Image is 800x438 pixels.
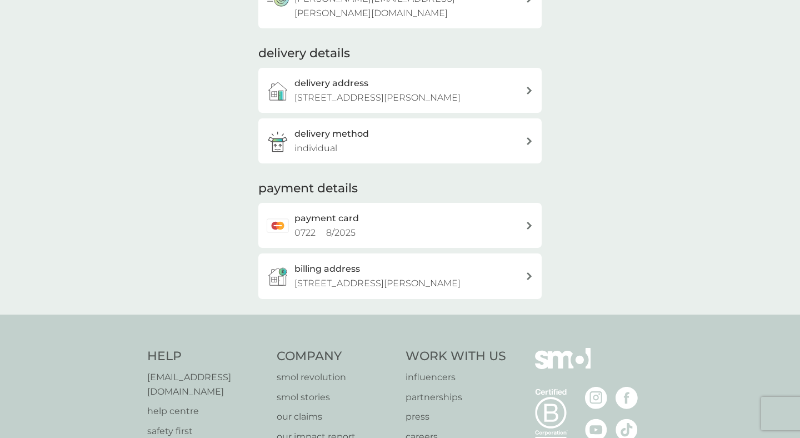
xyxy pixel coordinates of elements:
[258,253,542,298] button: billing address[STREET_ADDRESS][PERSON_NAME]
[147,370,266,399] a: [EMAIL_ADDRESS][DOMAIN_NAME]
[406,348,506,365] h4: Work With Us
[258,68,542,113] a: delivery address[STREET_ADDRESS][PERSON_NAME]
[258,118,542,163] a: delivery methodindividual
[406,370,506,385] a: influencers
[616,387,638,409] img: visit the smol Facebook page
[326,227,356,238] span: 8 / 2025
[294,127,369,141] h3: delivery method
[147,404,266,419] a: help centre
[258,180,358,197] h2: payment details
[277,348,395,365] h4: Company
[258,45,350,62] h2: delivery details
[258,203,542,248] a: payment card0722 8/2025
[294,211,359,226] h2: payment card
[294,227,316,238] span: 0722
[294,276,461,291] p: [STREET_ADDRESS][PERSON_NAME]
[294,91,461,105] p: [STREET_ADDRESS][PERSON_NAME]
[277,410,395,424] a: our claims
[147,348,266,365] h4: Help
[277,390,395,405] a: smol stories
[294,76,368,91] h3: delivery address
[535,348,591,386] img: smol
[294,262,360,276] h3: billing address
[406,410,506,424] a: press
[406,390,506,405] a: partnerships
[277,370,395,385] a: smol revolution
[294,141,337,156] p: individual
[585,387,607,409] img: visit the smol Instagram page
